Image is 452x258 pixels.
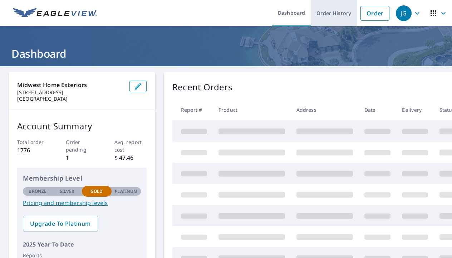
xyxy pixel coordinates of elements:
[114,153,147,162] p: $ 47.46
[60,188,75,195] p: Silver
[90,188,103,195] p: Gold
[396,99,434,120] th: Delivery
[291,99,359,120] th: Address
[17,81,124,89] p: Midwest Home Exteriors
[114,138,147,153] p: Avg. report cost
[17,120,147,133] p: Account Summary
[29,220,92,228] span: Upgrade To Platinum
[17,89,124,96] p: [STREET_ADDRESS]
[360,6,389,21] a: Order
[17,146,50,154] p: 1776
[396,5,412,21] div: JG
[66,138,98,153] p: Order pending
[172,81,232,94] p: Recent Orders
[17,96,124,102] p: [GEOGRAPHIC_DATA]
[359,99,396,120] th: Date
[213,99,291,120] th: Product
[23,240,141,249] p: 2025 Year To Date
[23,216,98,231] a: Upgrade To Platinum
[23,199,141,207] a: Pricing and membership levels
[17,138,50,146] p: Total order
[66,153,98,162] p: 1
[172,99,213,120] th: Report #
[9,46,443,61] h1: Dashboard
[29,188,46,195] p: Bronze
[115,188,137,195] p: Platinum
[13,8,97,19] img: EV Logo
[23,173,141,183] p: Membership Level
